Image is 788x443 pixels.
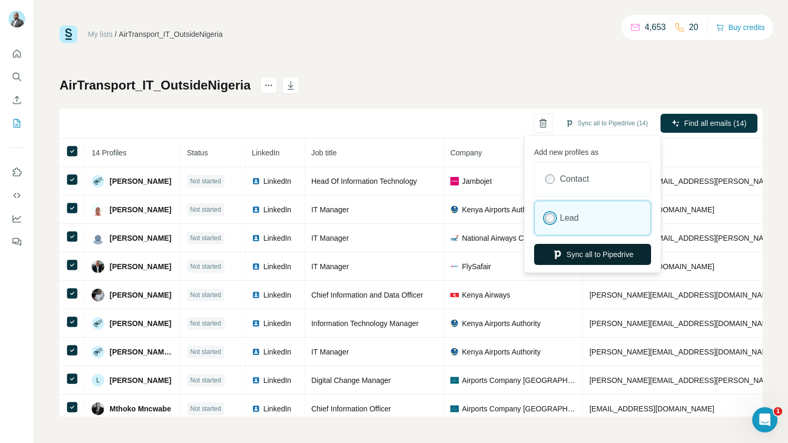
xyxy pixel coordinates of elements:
[60,25,77,43] img: Surfe Logo
[263,204,291,215] span: LinkedIn
[252,262,260,271] img: LinkedIn logo
[462,318,540,329] span: Kenya Airports Authority
[684,118,746,129] span: Find all emails (14)
[190,404,221,414] span: Not started
[263,403,291,414] span: LinkedIn
[8,186,25,205] button: Use Surfe API
[190,205,221,214] span: Not started
[252,205,260,214] img: LinkedIn logo
[88,30,113,38] a: My lists
[450,177,459,185] img: company-logo
[110,204,171,215] span: [PERSON_NAME]
[190,290,221,300] span: Not started
[263,176,291,186] span: LinkedIn
[263,233,291,243] span: LinkedIn
[263,261,291,272] span: LinkedIn
[558,115,655,131] button: Sync all to Pipedrive (14)
[252,234,260,242] img: LinkedIn logo
[110,176,171,186] span: [PERSON_NAME]
[190,176,221,186] span: Not started
[462,176,492,186] span: Jambojet
[560,212,579,224] label: Lead
[92,346,104,358] img: Avatar
[462,204,540,215] span: Kenya Airports Authority
[263,347,291,357] span: LinkedIn
[462,290,510,300] span: Kenya Airways
[534,244,651,265] button: Sync all to Pipedrive
[311,376,391,385] span: Digital Change Manager
[311,177,417,185] span: Head Of Information Technology
[774,407,782,416] span: 1
[450,234,459,242] img: company-logo
[645,21,666,34] p: 4,653
[252,177,260,185] img: LinkedIn logo
[311,405,391,413] span: Chief Information Officer
[252,319,260,328] img: LinkedIn logo
[311,262,349,271] span: IT Manager
[187,149,208,157] span: Status
[252,149,280,157] span: LinkedIn
[110,233,171,243] span: [PERSON_NAME]
[110,318,171,329] span: [PERSON_NAME]
[263,318,291,329] span: LinkedIn
[92,402,104,415] img: Avatar
[450,262,459,271] img: company-logo
[115,29,117,40] li: /
[311,291,423,299] span: Chief Information and Data Officer
[8,44,25,63] button: Quick start
[8,11,25,27] img: Avatar
[260,77,277,94] button: actions
[462,403,576,414] span: Airports Company [GEOGRAPHIC_DATA]
[462,261,491,272] span: FlySafair
[311,149,337,157] span: Job title
[311,319,419,328] span: Information Technology Manager
[263,290,291,300] span: LinkedIn
[110,347,174,357] span: [PERSON_NAME] Too
[92,260,104,273] img: Avatar
[92,175,104,188] img: Avatar
[190,233,221,243] span: Not started
[661,114,757,133] button: Find all emails (14)
[560,173,589,185] label: Contact
[252,348,260,356] img: LinkedIn logo
[589,319,775,328] span: [PERSON_NAME][EMAIL_ADDRESS][DOMAIN_NAME]
[92,203,104,216] img: Avatar
[252,405,260,413] img: LinkedIn logo
[8,232,25,251] button: Feedback
[92,289,104,301] img: Avatar
[190,319,221,328] span: Not started
[462,347,540,357] span: Kenya Airports Authority
[450,149,482,157] span: Company
[110,290,171,300] span: [PERSON_NAME]
[450,205,459,214] img: company-logo
[119,29,223,40] div: AirTransport_IT_OutsideNigeria
[450,348,459,356] img: company-logo
[190,376,221,385] span: Not started
[263,375,291,386] span: LinkedIn
[311,348,349,356] span: IT Manager
[462,375,576,386] span: Airports Company [GEOGRAPHIC_DATA]
[8,91,25,110] button: Enrich CSV
[110,403,171,414] span: Mthoko Mncwabe
[589,405,714,413] span: [EMAIL_ADDRESS][DOMAIN_NAME]
[450,291,459,299] img: company-logo
[60,77,251,94] h1: AirTransport_IT_OutsideNigeria
[92,374,104,387] div: L
[311,234,349,242] span: IT Manager
[92,317,104,330] img: Avatar
[534,143,651,157] p: Add new profiles as
[589,348,775,356] span: [PERSON_NAME][EMAIL_ADDRESS][DOMAIN_NAME]
[716,20,765,35] button: Buy credits
[450,405,459,413] img: company-logo
[689,21,698,34] p: 20
[8,163,25,182] button: Use Surfe on LinkedIn
[110,261,171,272] span: [PERSON_NAME]
[92,232,104,244] img: Avatar
[252,376,260,385] img: LinkedIn logo
[589,291,775,299] span: [PERSON_NAME][EMAIL_ADDRESS][DOMAIN_NAME]
[8,67,25,86] button: Search
[252,291,260,299] img: LinkedIn logo
[462,233,537,243] span: National Airways Corp.
[752,407,777,432] iframe: Intercom live chat
[450,319,459,328] img: company-logo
